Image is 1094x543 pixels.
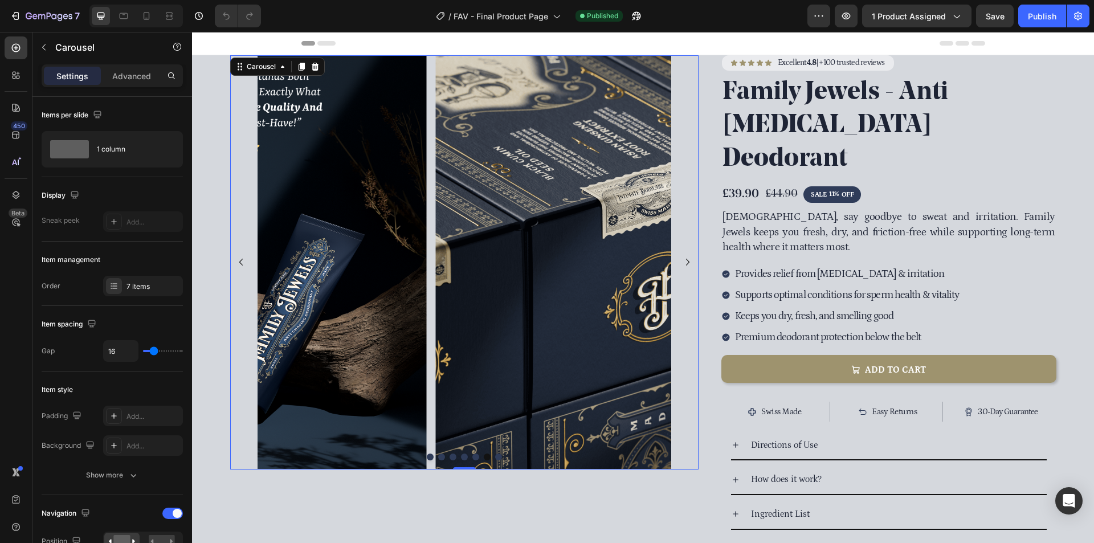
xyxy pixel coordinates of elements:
div: Beta [9,209,27,218]
p: Settings [56,70,88,82]
button: Dot [246,422,253,428]
div: Open Intercom Messenger [1055,487,1083,515]
div: £39.90 [529,154,568,171]
span: 1 product assigned [872,10,946,22]
span: / [448,10,451,22]
button: Show more [42,465,183,485]
div: Background [42,438,97,454]
span: Save [986,11,1005,21]
button: Publish [1018,5,1066,27]
button: 1 product assigned [862,5,971,27]
div: Add... [126,411,180,422]
div: 1 column [97,136,166,162]
p: Carousel [55,40,152,54]
div: 11% [636,157,648,168]
p: Advanced [112,70,151,82]
h1: Family Jewels - Anti [MEDICAL_DATA] Deodorant [529,43,864,146]
span: How does it work? [559,442,630,452]
div: SALE [617,157,636,169]
p: Easy Returns [680,374,725,386]
button: 7 [5,5,85,27]
p: Supports optimal conditions for sperm health & vitality [543,256,768,271]
button: Dot [280,422,287,428]
div: Show more [86,469,139,481]
div: 450 [11,121,27,130]
div: OFF [648,157,664,169]
p: 30-Day Guarantee [786,374,846,386]
div: Items per slide [42,108,104,123]
button: Dot [235,422,242,428]
button: Dot [292,422,299,428]
p: [DEMOGRAPHIC_DATA], say goodbye to sweat and irritation. Family Jewels keeps you fresh, dry, and ... [530,178,863,223]
button: Dot [269,422,276,428]
p: Excellent | +100 trusted reviews [586,26,692,36]
p: 7 [75,9,80,23]
div: Gap [42,346,55,356]
button: ADD TO CART&nbsp; [529,323,864,351]
p: Swiss Made [569,374,609,386]
iframe: Design area [192,32,1094,543]
p: Premium deodorant protection below the belt [543,298,768,313]
strong: 4.8 [615,26,624,35]
div: Navigation [42,506,92,521]
span: Directions of Use [559,408,626,418]
div: Undo/Redo [215,5,261,27]
div: Padding [42,409,84,424]
button: Dot [303,422,310,428]
div: Display [42,188,81,203]
p: Provides relief from [MEDICAL_DATA] & irritation [543,235,768,250]
div: £44.90 [573,155,607,170]
button: Dot [258,422,264,428]
span: Published [587,11,618,21]
div: Publish [1028,10,1056,22]
div: 7 items [126,281,180,292]
p: Keeps you dry, fresh, and smelling good [543,277,768,292]
span: FAV - Final Product Page [454,10,548,22]
div: Order [42,281,60,291]
img: gempages_553254448210641727-9db8f352-43ee-4cf8-a8c6-bf0542cc3d32.png [244,23,658,438]
span: Ingredient List [559,477,618,487]
div: Carousel [52,30,86,40]
input: Auto [104,341,138,361]
div: Add... [126,441,180,451]
button: Carousel Next Arrow [487,221,505,239]
div: Item management [42,255,100,265]
div: Sneak peek [42,215,80,226]
button: Save [976,5,1014,27]
div: Item spacing [42,317,99,332]
div: Item style [42,385,73,395]
div: ADD TO CART [673,330,734,346]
